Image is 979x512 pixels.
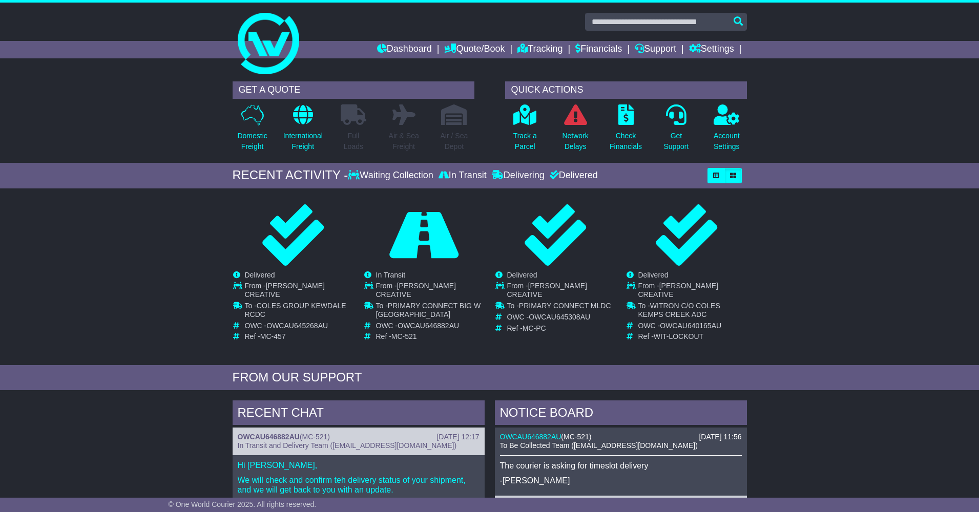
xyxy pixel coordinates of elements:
[441,131,468,152] p: Air / Sea Depot
[233,168,348,183] div: RECENT ACTIVITY -
[376,271,406,279] span: In Transit
[660,322,721,330] span: OWCAU640165AU
[663,131,689,152] p: Get Support
[714,131,740,152] p: Account Settings
[283,131,323,152] p: International Freight
[564,433,589,441] span: MC-521
[500,433,561,441] a: OWCAU646882AU
[635,41,676,58] a: Support
[245,282,325,298] span: [PERSON_NAME] CREATIVE
[561,104,589,158] a: NetworkDelays
[376,302,481,318] span: PRIMARY CONNECT BIG W [GEOGRAPHIC_DATA]
[436,433,479,441] div: [DATE] 12:17
[238,460,480,470] p: Hi [PERSON_NAME],
[237,131,267,152] p: Domestic Freight
[505,81,747,99] div: QUICK ACTIONS
[341,131,366,152] p: Full Loads
[638,322,746,333] td: OWC -
[638,332,746,341] td: Ref -
[302,433,328,441] span: MC-521
[245,332,353,341] td: Ref -
[348,170,435,181] div: Waiting Collection
[283,104,323,158] a: InternationalFreight
[245,302,353,322] td: To -
[237,104,267,158] a: DomesticFreight
[391,332,417,340] span: MC-521
[638,302,720,318] span: WITRON C/O COLES KEMPS CREEK ADC
[638,271,669,279] span: Delivered
[398,322,459,330] span: OWCAU646882AU
[713,104,740,158] a: AccountSettings
[376,332,484,341] td: Ref -
[238,433,480,441] div: ( )
[689,41,734,58] a: Settings
[389,131,419,152] p: Air & Sea Freight
[513,104,537,158] a: Track aParcel
[610,131,642,152] p: Check Financials
[507,282,587,298] span: [PERSON_NAME] CREATIVE
[245,282,353,302] td: From -
[260,332,286,340] span: MC-457
[500,433,742,441] div: ( )
[377,41,432,58] a: Dashboard
[245,271,275,279] span: Delivered
[699,433,741,441] div: [DATE] 11:56
[376,302,484,322] td: To -
[233,400,485,428] div: RECENT CHAT
[575,41,622,58] a: Financials
[507,313,615,324] td: OWC -
[233,370,747,385] div: FROM OUR SUPPORT
[495,400,747,428] div: NOTICE BOARD
[654,332,703,340] span: WIT-LOCKOUT
[513,131,537,152] p: Track a Parcel
[638,282,746,302] td: From -
[547,170,598,181] div: Delivered
[507,302,615,313] td: To -
[233,81,474,99] div: GET A QUOTE
[500,441,698,450] span: To Be Collected Team ([EMAIL_ADDRESS][DOMAIN_NAME])
[245,322,353,333] td: OWC -
[500,476,742,485] p: -[PERSON_NAME]
[609,104,642,158] a: CheckFinancials
[376,282,484,302] td: From -
[238,475,480,495] p: We will check and confirm teh delivery status of your shipment, and we will get back to you with ...
[238,441,457,450] span: In Transit and Delivery Team ([EMAIL_ADDRESS][DOMAIN_NAME])
[529,313,590,321] span: OWCAU645308AU
[663,104,689,158] a: GetSupport
[562,131,588,152] p: Network Delays
[517,41,563,58] a: Tracking
[436,170,489,181] div: In Transit
[245,302,346,318] span: COLES GROUP KEWDALE RCDC
[523,324,546,332] span: MC-PC
[238,433,300,441] a: OWCAU646882AU
[507,271,537,279] span: Delivered
[507,282,615,302] td: From -
[376,282,456,298] span: [PERSON_NAME] CREATIVE
[638,282,718,298] span: [PERSON_NAME] CREATIVE
[489,170,547,181] div: Delivering
[500,461,742,471] p: The courier is asking for timeslot delivery
[169,500,317,508] span: © One World Courier 2025. All rights reserved.
[638,302,746,322] td: To -
[507,324,615,333] td: Ref -
[266,322,328,330] span: OWCAU645268AU
[376,322,484,333] td: OWC -
[519,302,611,310] span: PRIMARY CONNECT MLDC
[444,41,505,58] a: Quote/Book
